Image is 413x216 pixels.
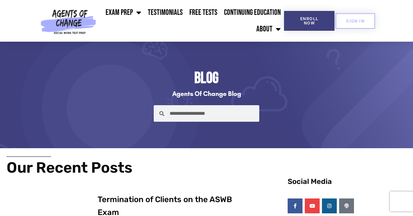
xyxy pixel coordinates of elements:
a: Exam Prep [102,4,144,21]
span: SIGN IN [346,19,365,23]
a: SIGN IN [335,13,375,29]
a: About [253,21,284,37]
a: Enroll Now [284,11,334,31]
h2: Blog [14,68,399,89]
nav: Menu [99,4,284,37]
a: Testimonials [144,4,186,21]
a: Free Tests [186,4,221,21]
h3: Agents of Change Blog [14,90,399,97]
h2: Our Recent Posts [7,160,238,175]
h4: Social Media [288,178,405,185]
a: Continuing Education [221,4,284,21]
span: Enroll Now [295,17,324,25]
